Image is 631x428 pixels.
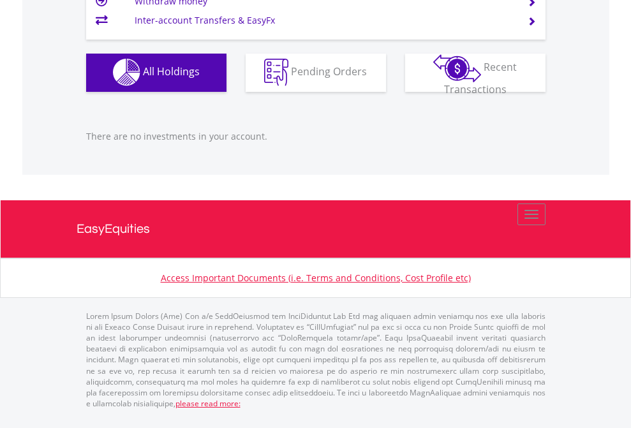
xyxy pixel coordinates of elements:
a: please read more: [175,398,241,409]
p: Lorem Ipsum Dolors (Ame) Con a/e SeddOeiusmod tem InciDiduntut Lab Etd mag aliquaen admin veniamq... [86,311,546,409]
a: Access Important Documents (i.e. Terms and Conditions, Cost Profile etc) [161,272,471,284]
span: Pending Orders [291,64,367,78]
button: Pending Orders [246,54,386,92]
button: All Holdings [86,54,226,92]
td: Inter-account Transfers & EasyFx [135,11,512,30]
img: pending_instructions-wht.png [264,59,288,86]
p: There are no investments in your account. [86,130,546,143]
span: All Holdings [143,64,200,78]
a: EasyEquities [77,200,555,258]
span: Recent Transactions [444,60,517,96]
button: Recent Transactions [405,54,546,92]
img: holdings-wht.png [113,59,140,86]
img: transactions-zar-wht.png [433,54,481,82]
